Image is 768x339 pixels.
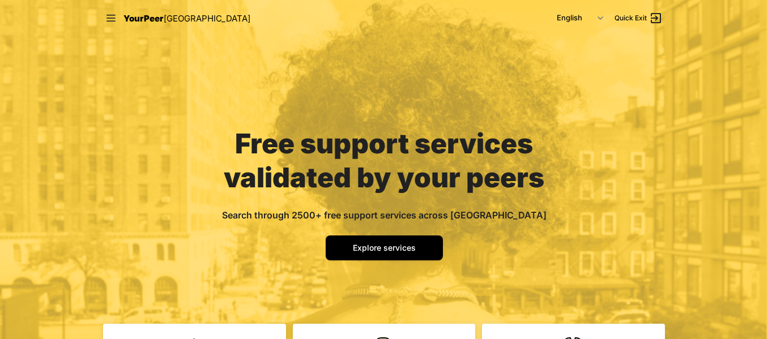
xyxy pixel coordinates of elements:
a: Explore services [326,235,443,260]
span: Search through 2500+ free support services across [GEOGRAPHIC_DATA] [222,209,547,221]
a: YourPeer[GEOGRAPHIC_DATA] [123,11,250,25]
span: Quick Exit [615,14,647,23]
span: YourPeer [123,13,164,24]
span: Explore services [353,243,416,252]
span: [GEOGRAPHIC_DATA] [164,13,250,24]
span: Free support services validated by your peers [224,127,544,194]
a: Quick Exit [615,11,663,25]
